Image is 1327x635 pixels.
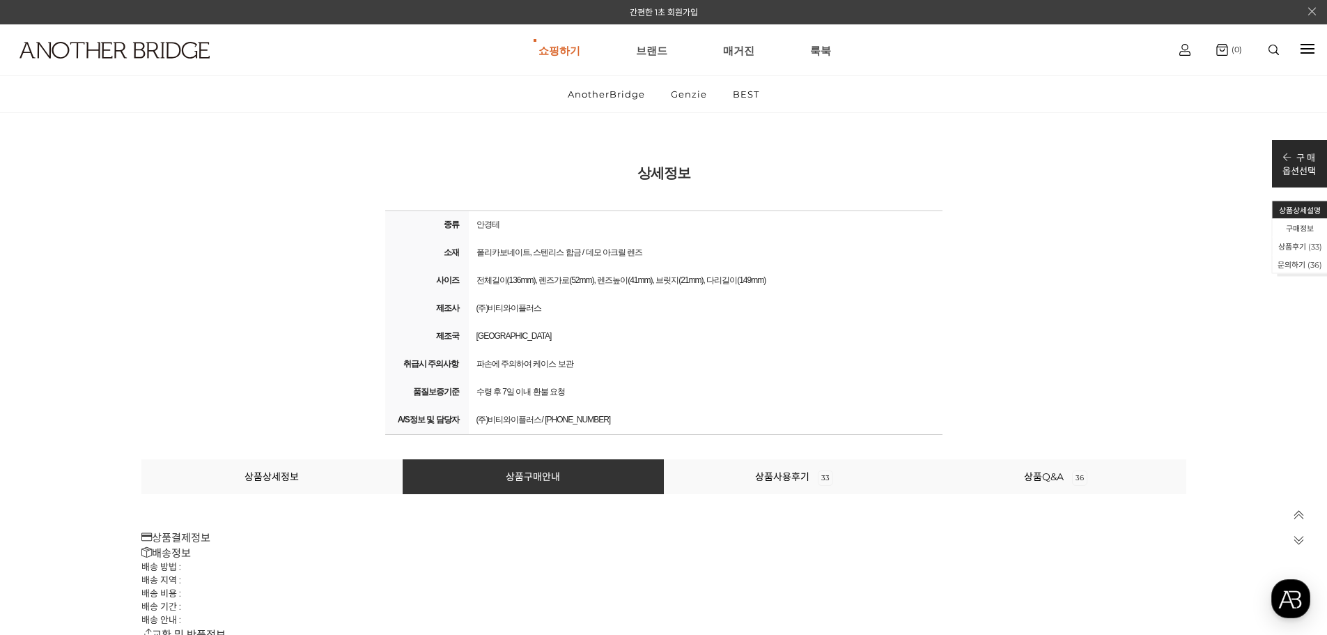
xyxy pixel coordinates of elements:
[44,463,52,474] span: 홈
[141,560,1186,573] li: 배송 방법 :
[1282,151,1316,164] p: 구 매
[636,25,667,75] a: 브랜드
[141,613,1186,626] li: 배송 안내 :
[506,470,560,483] a: 상품구매안내
[7,42,206,93] a: logo
[472,215,939,234] div: 안경테
[4,442,92,477] a: 홈
[1179,44,1190,56] img: cart
[389,412,465,427] strong: A/S정보 및 담당자
[810,25,831,75] a: 룩북
[141,599,1186,613] li: 배송 기간 :
[92,442,180,477] a: 대화
[1216,44,1242,56] a: (0)
[538,25,580,75] a: 쇼핑하기
[389,328,465,344] strong: 제조국
[1024,470,1087,483] a: 상품Q&A
[389,217,465,232] strong: 종류
[389,273,465,288] strong: 사이즈
[472,326,939,346] div: [GEOGRAPHIC_DATA]
[659,76,719,112] a: Genzie
[472,270,939,290] div: 전체길이(136mm), 렌즈가로(52mm), 렌즈높이(41mm), 브릿지(21mm), 다리길이(149mm)
[1216,44,1228,56] img: cart
[141,529,1186,544] h3: 상품결제정보
[755,470,833,483] a: 상품사용후기
[1072,470,1087,486] span: 36
[1311,242,1319,252] span: 33
[630,7,698,17] a: 간편한 1초 회원가입
[637,165,690,181] span: 상세정보
[389,356,465,372] strong: 취급시 주의사항
[723,25,754,75] a: 매거진
[472,354,939,374] div: 파손에 주의하여 케이스 보관
[141,586,1186,599] li: 배송 비용 :
[472,410,939,429] div: (주)비티와이플러스/ [PHONE_NUMBER]
[472,382,939,401] div: 수령 후 7일 이내 환불 요청
[1268,45,1279,55] img: search
[472,243,939,262] div: 폴리카보네이트, 스텐리스 합금 / 데모 아크릴 렌즈
[389,300,465,316] strong: 제조사
[721,76,771,112] a: BEST
[20,42,210,59] img: logo
[127,464,144,475] span: 대화
[141,544,1186,560] h3: 배송정보
[1228,45,1242,54] span: (0)
[245,470,299,483] a: 상품상세정보
[472,298,939,318] div: (주)비티와이플러스
[556,76,657,112] a: AnotherBridge
[389,384,465,399] strong: 품질보증기준
[180,442,267,477] a: 설정
[389,245,465,260] strong: 소재
[215,463,232,474] span: 설정
[141,573,1186,586] li: 배송 지역 :
[1282,164,1316,177] p: 옵션선택
[818,470,833,486] span: 33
